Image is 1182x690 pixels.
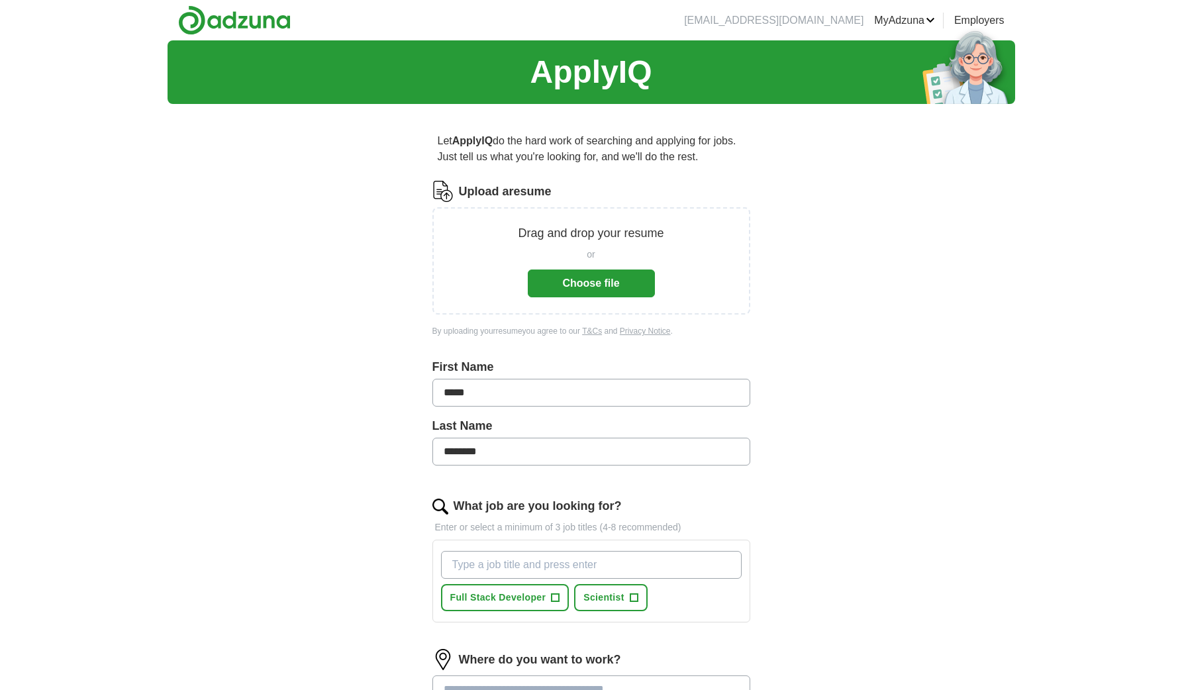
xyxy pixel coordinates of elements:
[452,135,493,146] strong: ApplyIQ
[432,358,750,376] label: First Name
[530,48,652,96] h1: ApplyIQ
[432,128,750,170] p: Let do the hard work of searching and applying for jobs. Just tell us what you're looking for, an...
[432,325,750,337] div: By uploading your resume you agree to our and .
[574,584,648,611] button: Scientist
[432,499,448,515] img: search.png
[874,13,935,28] a: MyAdzuna
[432,649,454,670] img: location.png
[441,584,569,611] button: Full Stack Developer
[518,224,664,242] p: Drag and drop your resume
[583,591,624,605] span: Scientist
[620,326,671,336] a: Privacy Notice
[459,183,552,201] label: Upload a resume
[178,5,291,35] img: Adzuna logo
[954,13,1005,28] a: Employers
[459,651,621,669] label: Where do you want to work?
[432,181,454,202] img: CV Icon
[450,591,546,605] span: Full Stack Developer
[587,248,595,262] span: or
[454,497,622,515] label: What job are you looking for?
[432,520,750,534] p: Enter or select a minimum of 3 job titles (4-8 recommended)
[582,326,602,336] a: T&Cs
[441,551,742,579] input: Type a job title and press enter
[528,270,655,297] button: Choose file
[684,13,863,28] li: [EMAIL_ADDRESS][DOMAIN_NAME]
[432,417,750,435] label: Last Name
